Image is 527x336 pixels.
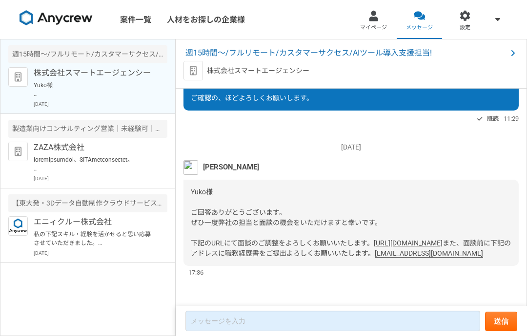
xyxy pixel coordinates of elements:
p: ZAZA株式会社 [34,142,154,153]
span: 週15時間〜/フルリモート/カスタマーサクセス/AIツール導入支援担当! [185,47,507,59]
span: Yuko様 ご回答ありがとうございます。 ぜひ一度弊社の担当と面談の機会をいただけますと幸いです。 下記のURLにて面談のご調整をよろしくお願いいたします。 [191,188,382,247]
div: 【東大発・3Dデータ自動制作クラウドサービス】 事業開発ポジション [8,194,167,212]
p: [DATE] [183,142,519,152]
p: [DATE] [34,100,167,108]
span: 11:29 [504,114,519,123]
p: 株式会社スマートエージェンシー [34,67,154,79]
img: 8DqYSo04kwAAAAASUVORK5CYII= [20,10,93,26]
span: 既読 [487,113,499,125]
span: 17:36 [188,268,203,277]
span: 私の下記スキル・経験を活かせると思い応募させていただきました。 ・BtoB SaaS営業のカスタマーサクセス経験 ・顧客との継続的な信頼関係構築及びアップセル提案の経験 ・顧客の課題解決とサービ... [191,22,403,102]
p: loremipsumdol、SITAmetconsectet。 adipiscin、el・seddoeiusmodtemporincididuntutla。 etdolo、magna・aliqu... [34,155,154,173]
p: Yuko様 ご回答ありがとうございます。 ぜひ一度弊社の担当と面談の機会をいただけますと幸いです。 下記のURLにて面談のご調整をよろしくお願いいたします。 [URL][DOMAIN_NAME]... [34,81,154,98]
button: 送信 [485,312,517,331]
a: [URL][DOMAIN_NAME] [374,239,443,247]
div: 週15時間〜/フルリモート/カスタマーサクセス/AIツール導入支援担当! [8,45,167,63]
img: logo_text_blue_01.png [8,216,28,236]
span: [PERSON_NAME] [203,162,259,172]
img: unnamed.png [183,160,198,175]
img: default_org_logo-42cde973f59100197ec2c8e796e4974ac8490bb5b08a0eb061ff975e4574aa76.png [8,142,28,161]
img: default_org_logo-42cde973f59100197ec2c8e796e4974ac8490bb5b08a0eb061ff975e4574aa76.png [183,61,203,80]
p: 株式会社スマートエージェンシー [207,66,309,76]
p: 私の下記スキル・経験を活かせると思い応募させていただきました。 ・BtoB SaaS営業のセールスマーケティングの戦略立案及び実行経験 ・企業規模、業界を問わない新規開拓及びグロースの実行力 ・... [34,230,154,247]
span: メッセージ [406,24,433,32]
div: 製造業向けコンサルティング営業｜未経験可｜法人営業としてキャリアアップしたい方 [8,120,167,138]
span: マイページ [360,24,387,32]
span: 設定 [460,24,470,32]
p: エニィクルー株式会社 [34,216,154,228]
p: [DATE] [34,249,167,257]
img: default_org_logo-42cde973f59100197ec2c8e796e4974ac8490bb5b08a0eb061ff975e4574aa76.png [8,67,28,87]
p: [DATE] [34,175,167,182]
